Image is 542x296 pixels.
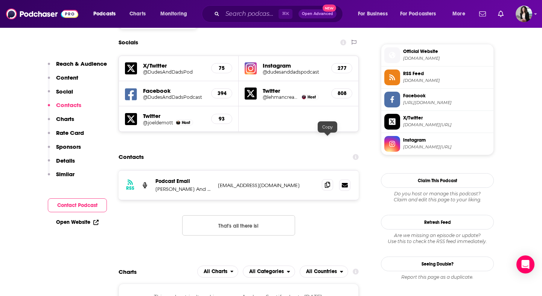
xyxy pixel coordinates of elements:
h5: X/Twitter [143,62,205,69]
a: @DudesAndDadsPodcast [143,94,205,100]
button: Similar [48,171,75,184]
p: Reach & Audience [56,60,107,67]
button: Content [48,74,78,88]
button: Reach & Audience [48,60,107,74]
span: Official Website [403,48,490,55]
span: Host [182,120,190,125]
h2: Countries [300,266,348,278]
h3: RSS [126,185,134,191]
span: Open Advanced [302,12,333,16]
span: All Charts [204,269,227,274]
button: open menu [243,266,295,278]
a: Open Website [56,219,99,225]
a: Show notifications dropdown [495,8,507,20]
a: @DudesAndDadsPod [143,69,205,75]
span: Podcasts [93,9,116,19]
p: Content [56,74,78,81]
p: Rate Card [56,129,84,136]
span: For Podcasters [400,9,436,19]
button: Charts [48,115,74,129]
p: Contacts [56,101,81,109]
h2: Socials [119,35,138,50]
a: @lehmancreations [263,94,299,100]
span: instagram.com/dudesanddadspodcast [403,144,490,150]
button: Social [48,88,73,102]
button: Nothing here. [182,215,295,236]
a: @dudesanddadspodcast [263,69,325,75]
h5: 394 [218,90,226,97]
div: Search podcasts, credits, & more... [209,5,350,23]
span: More [452,9,465,19]
span: Host [308,95,316,100]
button: open menu [447,8,475,20]
input: Search podcasts, credits, & more... [222,8,279,20]
button: Rate Card [48,129,84,143]
a: Instagram[DOMAIN_NAME][URL] [384,136,490,152]
span: Monitoring [160,9,187,19]
span: RSS Feed [403,70,490,77]
p: Similar [56,171,75,178]
span: Facebook [403,92,490,99]
img: User Profile [516,6,532,22]
h5: 808 [338,90,346,97]
a: X/Twitter[DOMAIN_NAME][URL] [384,114,490,130]
div: Copy [318,121,337,133]
p: Podcast Email [155,178,212,184]
img: Joel DeMott [176,121,180,125]
span: All Categories [249,269,284,274]
img: iconImage [245,62,257,74]
span: All Countries [306,269,337,274]
h5: 93 [218,116,226,122]
span: dudesanddads.com [403,56,490,61]
span: For Business [358,9,388,19]
button: open menu [88,8,125,20]
button: Details [48,157,75,171]
h5: Instagram [263,62,325,69]
h2: Platforms [197,266,239,278]
h2: Categories [243,266,295,278]
p: [EMAIL_ADDRESS][DOMAIN_NAME] [218,182,316,189]
h5: 75 [218,65,226,71]
span: Do you host or manage this podcast? [381,191,494,197]
a: Show notifications dropdown [476,8,489,20]
p: Details [56,157,75,164]
a: Charts [125,8,150,20]
div: Open Intercom Messenger [516,255,534,273]
span: twitter.com/DudesAndDadsPod [403,122,490,128]
p: Social [56,88,73,95]
p: Charts [56,115,74,122]
h5: 277 [338,65,346,71]
span: feeds.podcastmirror.com [403,78,490,83]
span: ⌘ K [279,9,292,19]
button: open menu [395,8,447,20]
a: Seeing Double? [381,257,494,271]
div: Are we missing an episode or update? Use this to check the RSS feed immediately. [381,233,494,245]
p: [PERSON_NAME] And [PERSON_NAME] [155,186,212,192]
button: Contacts [48,101,81,115]
a: Facebook[URL][DOMAIN_NAME] [384,92,490,107]
button: Sponsors [48,143,81,157]
span: X/Twitter [403,115,490,121]
button: Show profile menu [516,6,532,22]
button: Contact Podcast [48,198,107,212]
h5: Twitter [143,112,205,119]
h5: Facebook [143,87,205,94]
span: Logged in as ElizabethCole [516,6,532,22]
span: Instagram [403,137,490,143]
button: Refresh Feed [381,215,494,230]
img: Podchaser - Follow, Share and Rate Podcasts [6,7,78,21]
button: Open AdvancedNew [298,9,336,18]
img: Andy Lehman [302,95,306,99]
button: open menu [300,266,348,278]
span: New [323,5,336,12]
h5: Twitter [263,87,325,94]
a: Official Website[DOMAIN_NAME] [384,47,490,63]
span: https://www.facebook.com/DudesAndDadsPodcast [403,100,490,106]
h2: Contacts [119,150,144,164]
